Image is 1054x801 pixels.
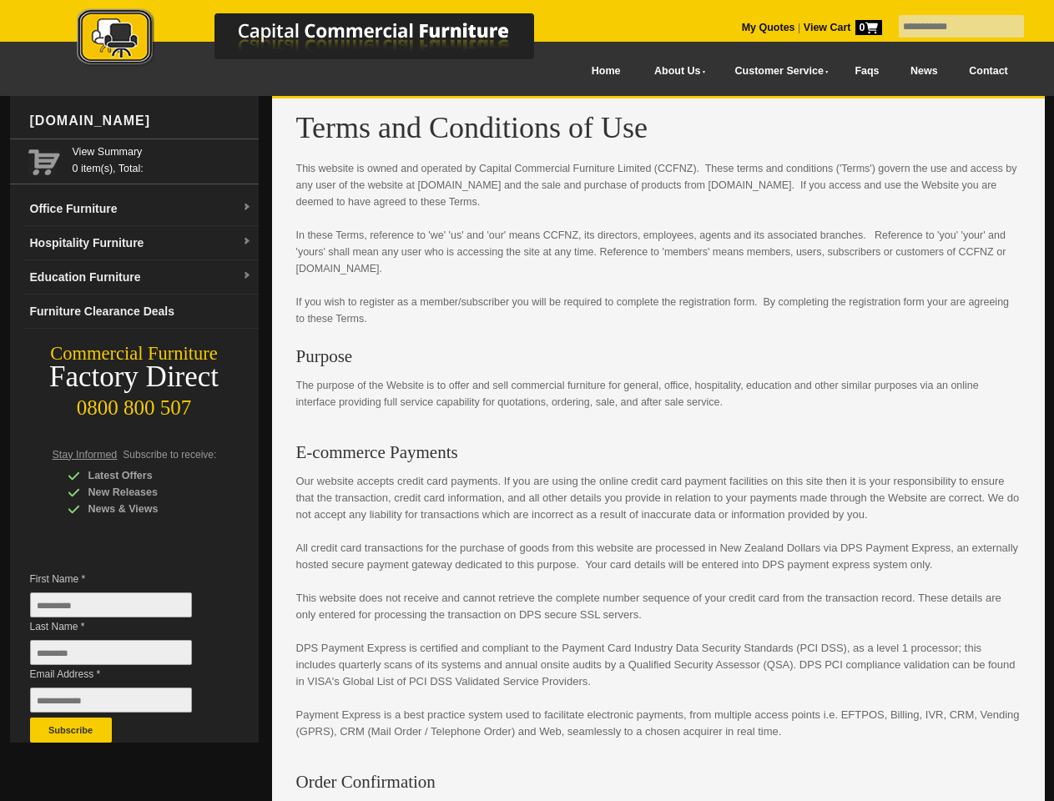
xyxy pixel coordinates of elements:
[296,294,1021,327] p: If you wish to register as a member/subscriber you will be required to complete the registration ...
[242,203,252,213] img: dropdown
[840,53,895,90] a: Faqs
[953,53,1023,90] a: Contact
[242,271,252,281] img: dropdown
[68,501,226,517] div: News & Views
[716,53,839,90] a: Customer Service
[895,53,953,90] a: News
[855,20,882,35] span: 0
[123,449,216,461] span: Subscribe to receive:
[296,112,1021,144] h1: Terms and Conditions of Use
[31,8,615,74] a: Capital Commercial Furniture Logo
[53,449,118,461] span: Stay Informed
[296,427,1021,461] h3: E-commerce Payments
[10,388,259,420] div: 0800 800 507
[296,773,1021,790] h3: Order Confirmation
[30,666,217,683] span: Email Address *
[23,192,259,226] a: Office Furnituredropdown
[296,348,1021,365] h3: Purpose
[30,718,112,743] button: Subscribe
[68,484,226,501] div: New Releases
[10,342,259,365] div: Commercial Furniture
[23,226,259,260] a: Hospitality Furnituredropdown
[31,8,615,69] img: Capital Commercial Furniture Logo
[23,260,259,295] a: Education Furnituredropdown
[30,571,217,587] span: First Name *
[23,295,259,329] a: Furniture Clearance Deals
[73,144,252,174] span: 0 item(s), Total:
[242,237,252,247] img: dropdown
[742,22,795,33] a: My Quotes
[10,365,259,389] div: Factory Direct
[30,640,192,665] input: Last Name *
[30,618,217,635] span: Last Name *
[68,467,226,484] div: Latest Offers
[23,96,259,146] div: [DOMAIN_NAME]
[30,592,192,617] input: First Name *
[636,53,716,90] a: About Us
[30,688,192,713] input: Email Address *
[73,144,252,160] a: View Summary
[296,473,1021,740] div: Our website accepts credit card payments. If you are using the online credit card payment facilit...
[804,22,882,33] strong: View Cart
[800,22,881,33] a: View Cart0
